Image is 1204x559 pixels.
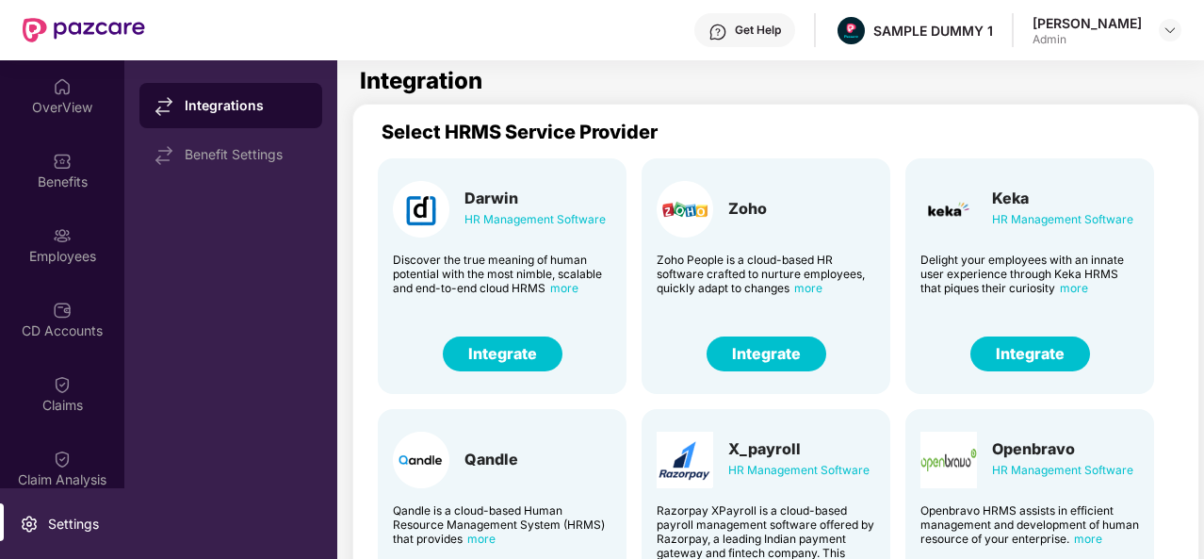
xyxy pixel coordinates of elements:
[657,432,713,488] img: Card Logo
[443,337,562,371] button: Integrate
[1163,23,1178,38] img: svg+xml;base64,PHN2ZyBpZD0iRHJvcGRvd24tMzJ4MzIiIHhtbG5zPSJodHRwOi8vd3d3LnczLm9yZy8yMDAwL3N2ZyIgd2...
[20,515,39,534] img: svg+xml;base64,PHN2ZyBpZD0iU2V0dGluZy0yMHgyMCIgeG1sbnM9Imh0dHA6Ly93d3cudzMub3JnLzIwMDAvc3ZnIiB3aW...
[185,147,307,162] div: Benefit Settings
[992,209,1133,230] div: HR Management Software
[53,77,72,96] img: svg+xml;base64,PHN2ZyBpZD0iSG9tZSIgeG1sbnM9Imh0dHA6Ly93d3cudzMub3JnLzIwMDAvc3ZnIiB3aWR0aD0iMjAiIG...
[707,337,826,371] button: Integrate
[992,460,1133,481] div: HR Management Software
[735,23,781,38] div: Get Help
[464,450,518,469] div: Qandle
[42,515,105,534] div: Settings
[920,503,1139,546] div: Openbravo HRMS assists in efficient management and development of human resource of your enterprise.
[393,432,449,488] img: Card Logo
[657,253,875,295] div: Zoho People is a cloud-based HR software crafted to nurture employees, quickly adapt to changes
[657,181,713,238] img: Card Logo
[23,18,145,42] img: New Pazcare Logo
[467,532,496,546] span: more
[185,96,307,115] div: Integrations
[728,439,870,458] div: X_payroll
[728,199,767,218] div: Zoho
[838,17,865,44] img: Pazcare_Alternative_logo-01-01.png
[464,189,606,207] div: Darwin
[992,439,1133,458] div: Openbravo
[393,181,449,238] img: Card Logo
[155,146,173,165] img: svg+xml;base64,PHN2ZyB4bWxucz0iaHR0cDovL3d3dy53My5vcmcvMjAwMC9zdmciIHdpZHRoPSIxNy44MzIiIGhlaWdodD...
[920,253,1139,295] div: Delight your employees with an innate user experience through Keka HRMS that piques their curiosity
[53,301,72,320] img: svg+xml;base64,PHN2ZyBpZD0iQ0RfQWNjb3VudHMiIGRhdGEtbmFtZT0iQ0QgQWNjb3VudHMiIHhtbG5zPSJodHRwOi8vd3...
[708,23,727,41] img: svg+xml;base64,PHN2ZyBpZD0iSGVscC0zMngzMiIgeG1sbnM9Imh0dHA6Ly93d3cudzMub3JnLzIwMDAvc3ZnIiB3aWR0aD...
[53,152,72,171] img: svg+xml;base64,PHN2ZyBpZD0iQmVuZWZpdHMiIHhtbG5zPSJodHRwOi8vd3d3LnczLm9yZy8yMDAwL3N2ZyIgd2lkdGg9Ij...
[53,450,72,469] img: svg+xml;base64,PHN2ZyBpZD0iQ2xhaW0iIHhtbG5zPSJodHRwOi8vd3d3LnczLm9yZy8yMDAwL3N2ZyIgd2lkdGg9IjIwIi...
[1060,281,1088,295] span: more
[794,281,822,295] span: more
[992,189,1133,207] div: Keka
[1033,14,1142,32] div: [PERSON_NAME]
[393,503,611,546] div: Qandle is a cloud-based Human Resource Management System (HRMS) that provides
[360,70,482,92] h1: Integration
[53,375,72,394] img: svg+xml;base64,PHN2ZyBpZD0iQ2xhaW0iIHhtbG5zPSJodHRwOi8vd3d3LnczLm9yZy8yMDAwL3N2ZyIgd2lkdGg9IjIwIi...
[393,253,611,295] div: Discover the true meaning of human potential with the most nimble, scalable and end-to-end cloud ...
[920,432,977,488] img: Card Logo
[155,97,173,116] img: svg+xml;base64,PHN2ZyB4bWxucz0iaHR0cDovL3d3dy53My5vcmcvMjAwMC9zdmciIHdpZHRoPSIxNy44MzIiIGhlaWdodD...
[464,209,606,230] div: HR Management Software
[550,281,578,295] span: more
[970,337,1090,371] button: Integrate
[920,181,977,238] img: Card Logo
[53,226,72,245] img: svg+xml;base64,PHN2ZyBpZD0iRW1wbG95ZWVzIiB4bWxucz0iaHR0cDovL3d3dy53My5vcmcvMjAwMC9zdmciIHdpZHRoPS...
[873,22,993,40] div: SAMPLE DUMMY 1
[1033,32,1142,47] div: Admin
[1074,532,1102,546] span: more
[728,460,870,481] div: HR Management Software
